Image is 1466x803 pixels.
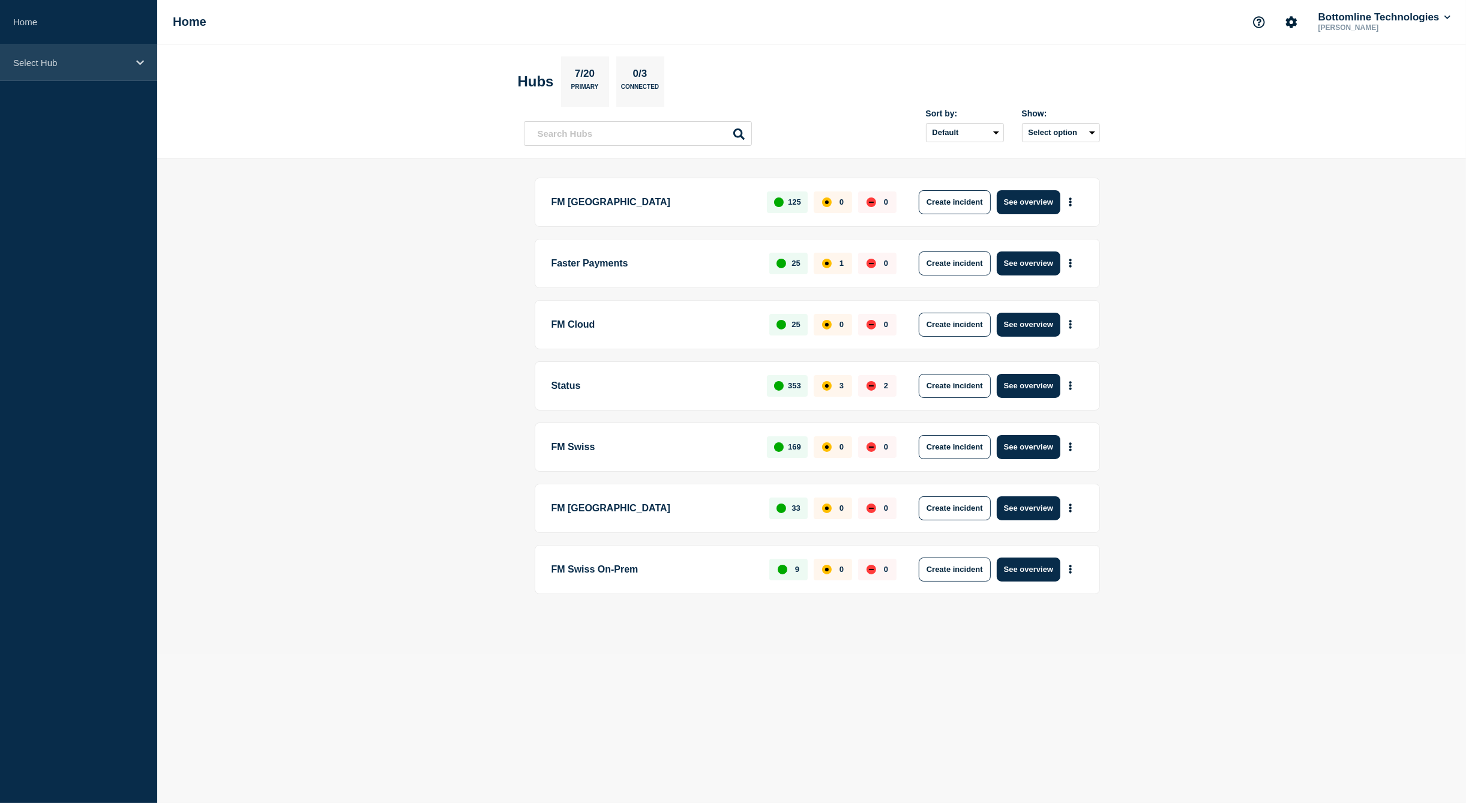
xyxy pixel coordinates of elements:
p: 2 [884,381,888,390]
p: FM Swiss [551,435,754,459]
p: 1 [840,259,844,268]
p: 0 [840,197,844,206]
button: Account settings [1279,10,1304,35]
p: 169 [788,442,801,451]
p: FM [GEOGRAPHIC_DATA] [551,190,754,214]
div: affected [822,504,832,513]
p: 0 [884,320,888,329]
button: More actions [1063,497,1078,519]
button: See overview [997,251,1060,275]
button: More actions [1063,374,1078,397]
button: Create incident [919,496,991,520]
div: affected [822,259,832,268]
button: More actions [1063,252,1078,274]
div: up [778,565,787,574]
p: 0/3 [628,68,652,83]
div: down [867,197,876,207]
p: Connected [621,83,659,96]
button: More actions [1063,191,1078,213]
div: up [774,197,784,207]
p: 0 [884,197,888,206]
div: affected [822,381,832,391]
button: Support [1246,10,1272,35]
button: More actions [1063,436,1078,458]
div: up [777,504,786,513]
p: Faster Payments [551,251,756,275]
div: up [777,320,786,329]
button: See overview [997,435,1060,459]
div: down [867,565,876,574]
p: 25 [792,320,800,329]
div: affected [822,565,832,574]
p: 0 [840,504,844,513]
p: 125 [788,197,801,206]
div: affected [822,442,832,452]
button: Create incident [919,374,991,398]
p: 0 [884,442,888,451]
p: Primary [571,83,599,96]
p: 7/20 [570,68,599,83]
button: Create incident [919,313,991,337]
p: 0 [840,565,844,574]
p: 3 [840,381,844,390]
div: down [867,259,876,268]
div: up [774,442,784,452]
p: Status [551,374,754,398]
p: 25 [792,259,800,268]
div: down [867,504,876,513]
button: See overview [997,558,1060,582]
h1: Home [173,15,206,29]
button: Create incident [919,435,991,459]
button: See overview [997,190,1060,214]
p: 0 [884,504,888,513]
div: down [867,442,876,452]
p: 9 [795,565,799,574]
button: Select option [1022,123,1100,142]
p: FM [GEOGRAPHIC_DATA] [551,496,756,520]
h2: Hubs [518,73,554,90]
button: Create incident [919,558,991,582]
input: Search Hubs [524,121,752,146]
p: 0 [884,565,888,574]
button: Create incident [919,251,991,275]
button: Create incident [919,190,991,214]
p: 0 [840,320,844,329]
div: down [867,381,876,391]
div: Sort by: [926,109,1004,118]
p: 0 [884,259,888,268]
div: Show: [1022,109,1100,118]
button: More actions [1063,558,1078,580]
p: FM Cloud [551,313,756,337]
p: FM Swiss On-Prem [551,558,756,582]
button: Bottomline Technologies [1316,11,1453,23]
div: up [774,381,784,391]
button: See overview [997,496,1060,520]
select: Sort by [926,123,1004,142]
p: 353 [788,381,801,390]
div: affected [822,320,832,329]
button: See overview [997,374,1060,398]
p: 0 [840,442,844,451]
p: 33 [792,504,800,513]
p: Select Hub [13,58,128,68]
div: up [777,259,786,268]
div: affected [822,197,832,207]
button: See overview [997,313,1060,337]
button: More actions [1063,313,1078,335]
p: [PERSON_NAME] [1316,23,1441,32]
div: down [867,320,876,329]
